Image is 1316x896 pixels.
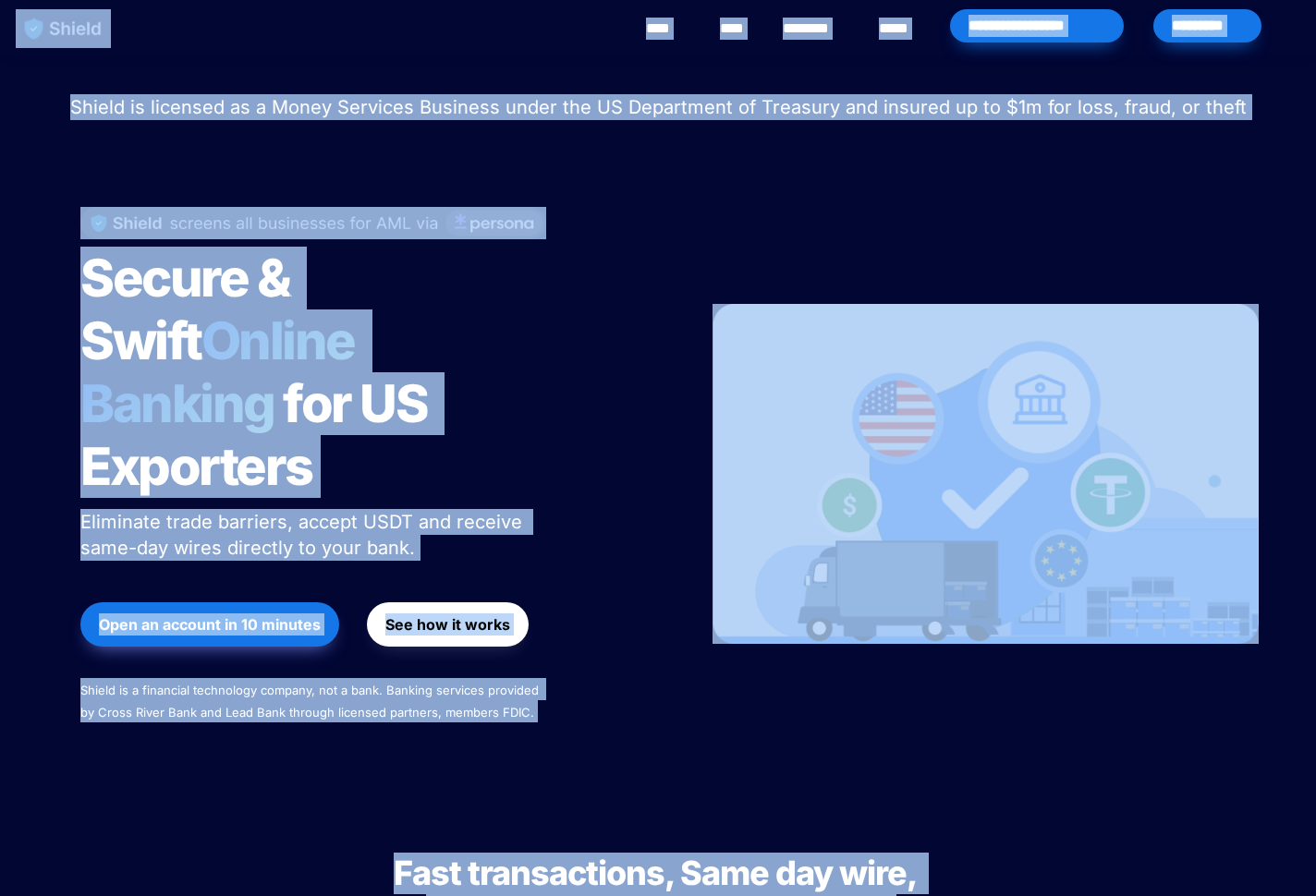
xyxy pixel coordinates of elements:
[80,511,528,559] span: Eliminate trade barriers, accept USDT and receive same-day wires directly to your bank.
[367,593,529,656] a: See how it works
[80,602,339,647] button: Open an account in 10 minutes
[80,247,299,372] span: Secure & Swift
[385,615,510,634] strong: See how it works
[99,615,321,634] strong: Open an account in 10 minutes
[367,602,529,647] button: See how it works
[70,96,1247,118] span: Shield is licensed as a Money Services Business under the US Department of Treasury and insured u...
[80,593,339,656] a: Open an account in 10 minutes
[80,372,436,498] span: for US Exporters
[16,9,111,48] img: website logo
[80,309,373,435] span: Online Banking
[80,683,542,720] span: Shield is a financial technology company, not a bank. Banking services provided by Cross River Ba...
